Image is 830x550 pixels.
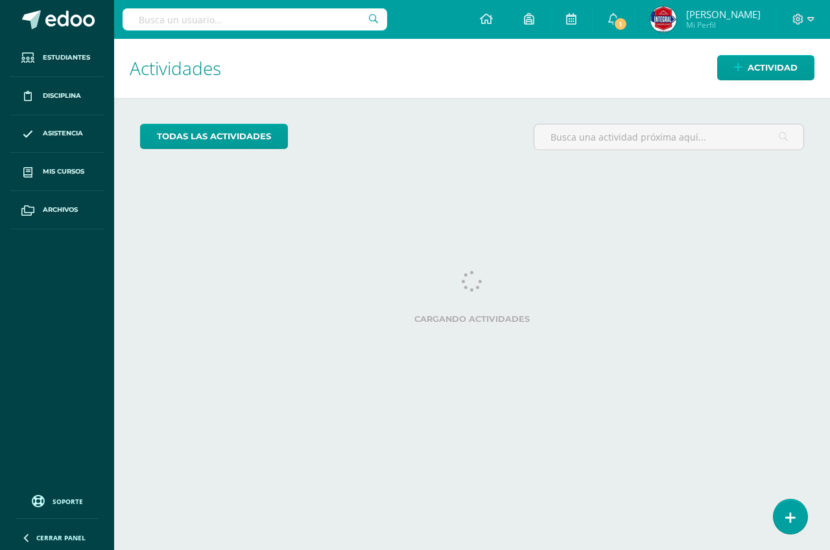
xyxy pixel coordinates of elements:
span: Mi Perfil [686,19,761,30]
h1: Actividades [130,39,814,98]
a: Actividad [717,55,814,80]
span: Mis cursos [43,166,84,177]
a: todas las Actividades [140,124,288,149]
span: 1 [613,17,628,31]
span: Asistencia [43,128,83,139]
span: Archivos [43,205,78,215]
label: Cargando actividades [140,314,804,324]
span: [PERSON_NAME] [686,8,761,21]
input: Busca una actividad próxima aquí... [534,124,803,150]
a: Archivos [10,191,104,229]
a: Asistencia [10,115,104,154]
span: Actividad [748,56,798,80]
span: Disciplina [43,91,81,101]
a: Disciplina [10,77,104,115]
span: Estudiantes [43,52,90,63]
a: Soporte [16,492,99,509]
input: Busca un usuario... [123,8,387,30]
a: Estudiantes [10,39,104,77]
a: Mis cursos [10,153,104,191]
span: Soporte [53,497,83,506]
img: aae16b3bad05e569c108caa426bcde01.png [650,6,676,32]
span: Cerrar panel [36,533,86,542]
